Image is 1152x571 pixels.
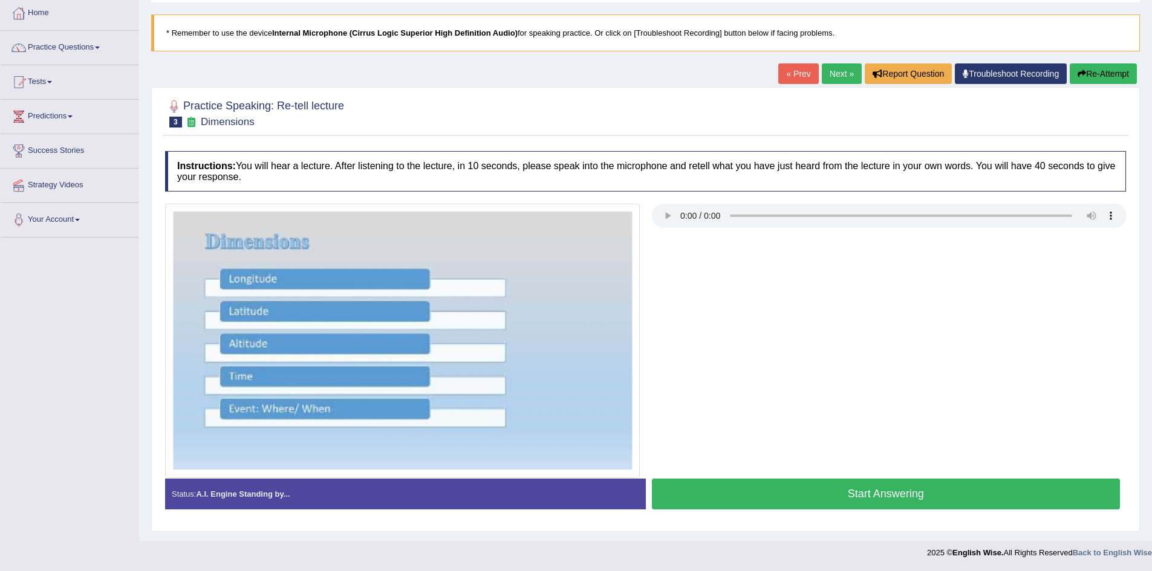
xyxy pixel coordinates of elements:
[272,28,518,37] b: Internal Microphone (Cirrus Logic Superior High Definition Audio)
[1,134,138,164] a: Success Stories
[185,117,198,128] small: Exam occurring question
[165,151,1126,192] h4: You will hear a lecture. After listening to the lecture, in 10 seconds, please speak into the mic...
[927,541,1152,558] div: 2025 © All Rights Reserved
[169,117,182,127] span: 3
[1,100,138,130] a: Predictions
[177,161,236,171] b: Instructions:
[1,65,138,95] a: Tests
[955,63,1067,84] a: Troubleshoot Recording
[1073,548,1152,557] a: Back to English Wise
[1,169,138,199] a: Strategy Videos
[1,203,138,233] a: Your Account
[778,63,818,84] a: « Prev
[165,97,344,127] h2: Practice Speaking: Re-tell lecture
[201,116,255,127] small: Dimensions
[865,63,952,84] button: Report Question
[151,15,1140,51] blockquote: * Remember to use the device for speaking practice. Or click on [Troubleshoot Recording] button b...
[196,489,290,498] strong: A.I. Engine Standing by...
[1,31,138,61] a: Practice Questions
[652,479,1121,509] button: Start Answering
[952,548,1003,557] strong: English Wise.
[165,479,646,509] div: Status:
[1070,63,1137,84] button: Re-Attempt
[822,63,862,84] a: Next »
